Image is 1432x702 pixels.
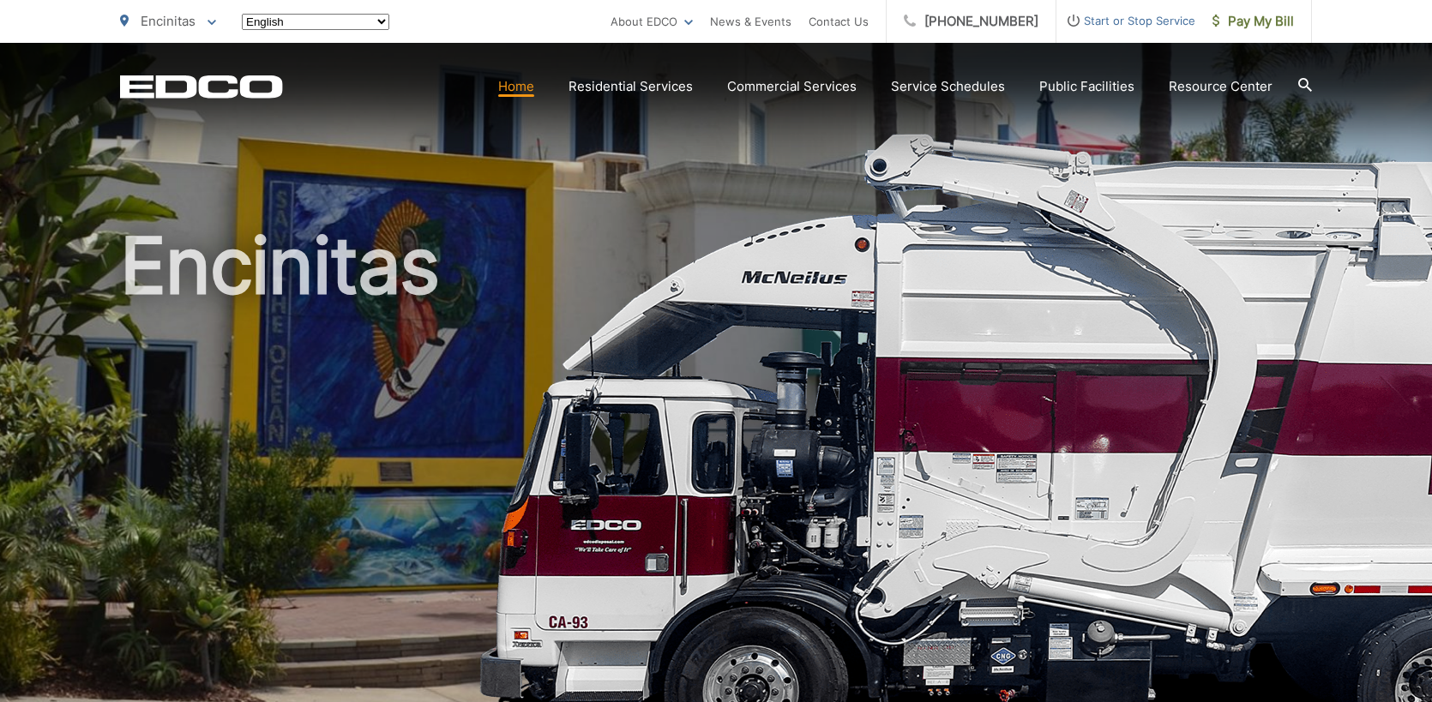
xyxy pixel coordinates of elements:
[710,11,791,32] a: News & Events
[498,76,534,97] a: Home
[1212,11,1294,32] span: Pay My Bill
[1169,76,1273,97] a: Resource Center
[891,76,1005,97] a: Service Schedules
[809,11,869,32] a: Contact Us
[1039,76,1134,97] a: Public Facilities
[141,13,196,29] span: Encinitas
[569,76,693,97] a: Residential Services
[120,75,283,99] a: EDCD logo. Return to the homepage.
[242,14,389,30] select: Select a language
[611,11,693,32] a: About EDCO
[727,76,857,97] a: Commercial Services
